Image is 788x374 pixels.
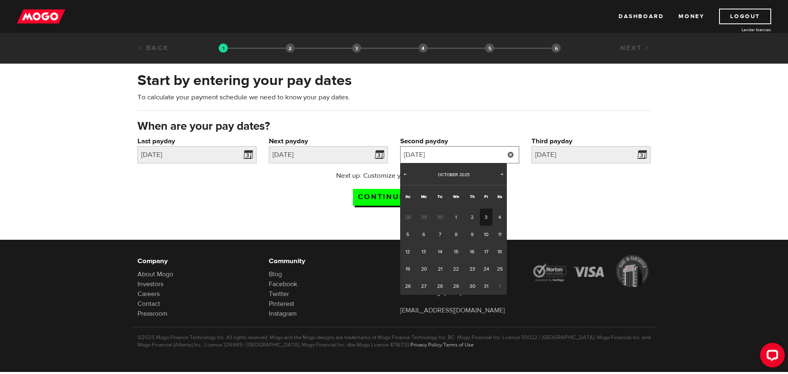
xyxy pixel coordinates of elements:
a: 23 [465,260,480,278]
iframe: LiveChat chat widget [754,340,788,374]
span: October [438,172,458,178]
span: Saturday [497,194,502,199]
a: 31 [480,278,492,295]
a: Careers [137,290,160,298]
span: Friday [484,194,488,199]
h2: Start by entering your pay dates [137,72,651,89]
p: Next up: Customize your loan options. [313,171,476,181]
a: 13 [415,243,432,260]
a: 25 [492,260,507,278]
a: Terms of Use [443,342,474,348]
span: 1 [492,278,507,295]
a: 29 [448,278,465,295]
a: Facebook [269,280,297,288]
a: 27 [415,278,432,295]
p: To calculate your payment schedule we need to know your pay dates. [137,92,651,102]
a: 30 [465,278,480,295]
a: 14 [432,243,447,260]
a: 12 [400,243,415,260]
span: Sunday [405,194,410,199]
span: Wednesday [453,194,459,199]
a: 5 [400,226,415,243]
span: 2025 [459,172,470,178]
a: 18 [492,243,507,260]
label: Next payday [269,136,388,146]
a: 26 [400,278,415,295]
a: 9 [465,226,480,243]
span: Tuesday [438,194,442,199]
a: Blog [269,270,282,278]
a: Pressroom [137,310,167,318]
a: Next [498,171,506,179]
span: 29 [415,209,432,226]
a: 28 [432,278,447,295]
label: Third payday [531,136,651,146]
p: ©2025 Mogo Finance Technology Inc. All rights reserved. Mogo and the Mogo designs are trademarks ... [137,334,651,349]
a: 21 [432,260,447,278]
label: Second payday [400,136,519,146]
img: mogo_logo-11ee424be714fa7cbb0f0f49df9e16ec.png [17,9,65,24]
a: 17 [480,243,492,260]
h3: When are your pay dates? [137,120,651,133]
a: 16 [465,243,480,260]
a: Instagram [269,310,297,318]
span: Next [499,171,505,177]
a: 2 [465,209,480,226]
a: 3 [480,209,492,226]
a: Logout [719,9,771,24]
span: Prev [402,171,408,177]
a: 15 [448,243,465,260]
a: Money [678,9,704,24]
a: 1 [448,209,465,226]
a: 8 [448,226,465,243]
a: Contact [137,300,160,308]
a: 22 [448,260,465,278]
a: Privacy Policy [410,342,442,348]
a: Lender licences [710,27,771,33]
a: 24 [480,260,492,278]
img: legal-icons-92a2ffecb4d32d839781d1b4e4802d7b.png [531,255,651,287]
a: 10 [480,226,492,243]
a: 20 [415,260,432,278]
a: Twitter [269,290,289,298]
span: Thursday [470,194,475,199]
span: Monday [421,194,427,199]
span: 30 [432,209,447,226]
h6: Company [137,256,257,266]
input: Continue now [353,189,435,206]
a: Pinterest [269,300,294,308]
a: 11 [492,226,507,243]
a: 7 [432,226,447,243]
span: 28 [400,209,415,226]
a: Back [137,44,169,53]
h6: Community [269,256,388,266]
a: 4 [492,209,507,226]
a: Investors [137,280,163,288]
a: 19 [400,260,415,278]
a: [EMAIL_ADDRESS][DOMAIN_NAME] [400,306,505,314]
a: About Mogo [137,270,173,278]
img: transparent-188c492fd9eaac0f573672f40bb141c2.gif [219,44,228,53]
a: Prev [401,171,409,179]
label: Last payday [137,136,257,146]
a: 6 [415,226,432,243]
a: Dashboard [618,9,664,24]
a: Next [620,44,651,53]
